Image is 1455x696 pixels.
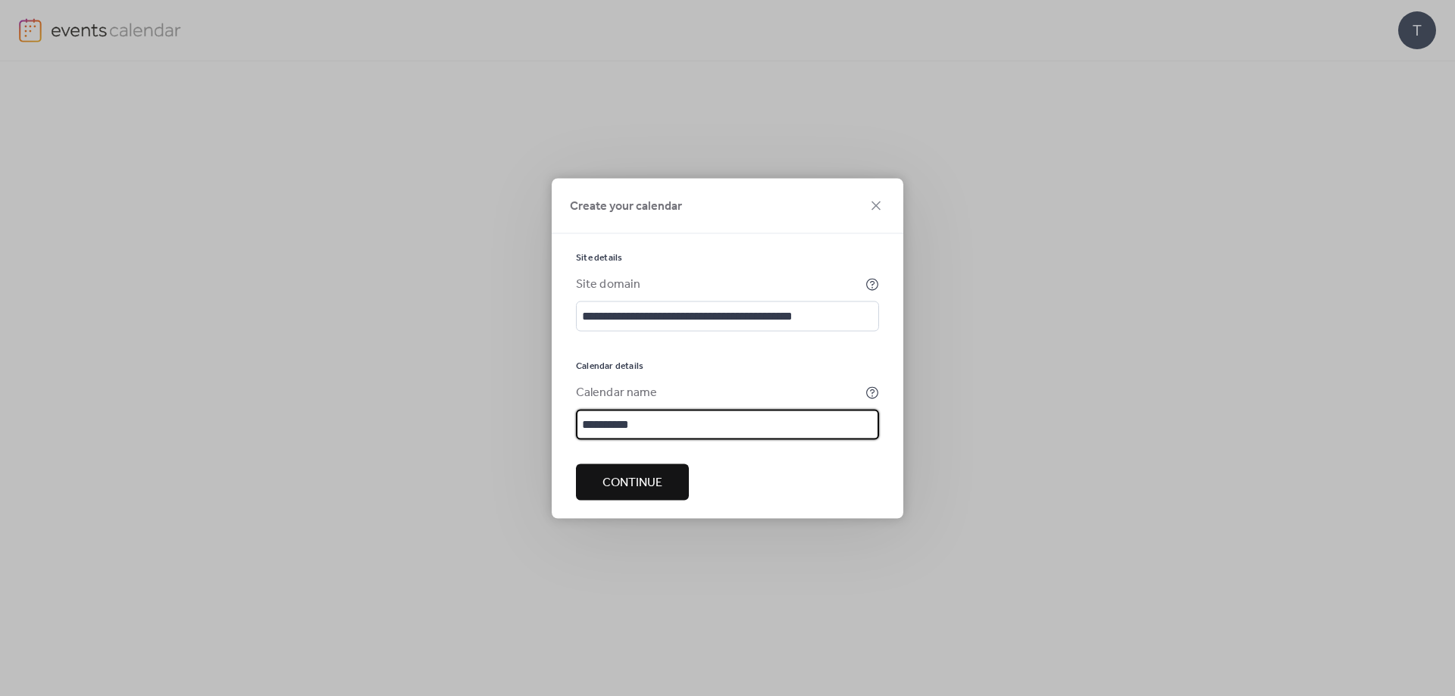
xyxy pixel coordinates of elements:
div: Calendar name [576,383,862,401]
span: Continue [602,473,662,492]
div: Site domain [576,275,862,293]
span: Calendar details [576,360,643,372]
span: Site details [576,251,622,264]
button: Continue [576,463,689,500]
span: Create your calendar [570,197,682,215]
